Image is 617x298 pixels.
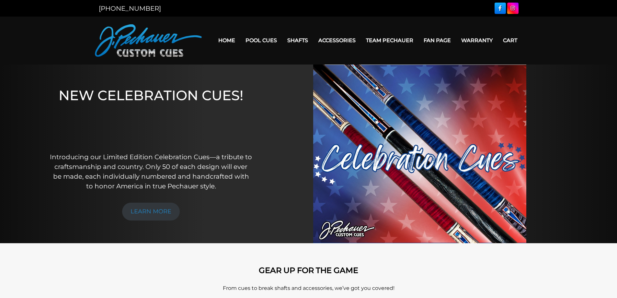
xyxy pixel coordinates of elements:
[456,32,498,49] a: Warranty
[122,203,180,221] a: LEARN MORE
[50,87,253,143] h1: NEW CELEBRATION CUES!
[313,32,361,49] a: Accessories
[124,284,493,292] p: From cues to break shafts and accessories, we’ve got you covered!
[240,32,282,49] a: Pool Cues
[99,5,161,12] a: [PHONE_NUMBER]
[95,24,202,57] img: Pechauer Custom Cues
[498,32,522,49] a: Cart
[213,32,240,49] a: Home
[259,266,358,275] strong: GEAR UP FOR THE GAME
[282,32,313,49] a: Shafts
[361,32,418,49] a: Team Pechauer
[418,32,456,49] a: Fan Page
[50,152,253,191] p: Introducing our Limited Edition Celebration Cues—a tribute to craftsmanship and country. Only 50 ...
